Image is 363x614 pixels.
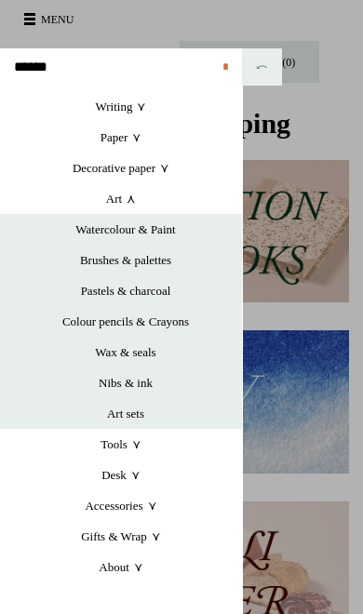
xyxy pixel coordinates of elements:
a: Nibs & ink [9,367,242,398]
a: Wax & seals [9,337,242,367]
a: Art sets [9,398,242,429]
a: Pastels & charcoal [9,275,242,306]
a: Watercolour & Paint [9,214,242,245]
a: Colour pencils & Crayons [9,306,242,337]
button: ⤺ [242,48,282,86]
a: Brushes & palettes [9,245,242,275]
